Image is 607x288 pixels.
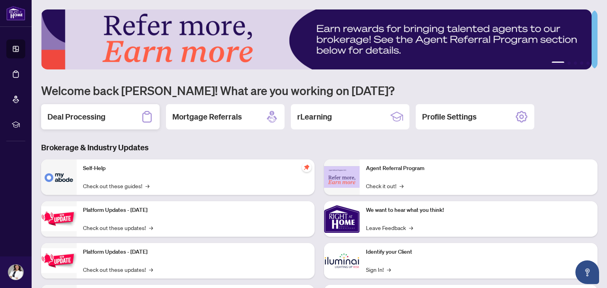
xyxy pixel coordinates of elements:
p: We want to hear what you think! [366,206,591,215]
button: 1 [552,62,564,65]
button: Open asap [575,260,599,284]
img: Platform Updates - July 21, 2025 [41,206,77,231]
img: Identify your Client [324,243,360,279]
p: Identify your Client [366,248,591,256]
button: 2 [567,62,571,65]
p: Agent Referral Program [366,164,591,173]
h3: Brokerage & Industry Updates [41,142,598,153]
span: → [409,223,413,232]
h2: Profile Settings [422,111,477,122]
a: Check out these updates!→ [83,265,153,274]
img: Agent Referral Program [324,166,360,188]
img: Self-Help [41,159,77,195]
span: → [400,181,403,190]
span: → [145,181,149,190]
a: Check it out!→ [366,181,403,190]
span: → [149,223,153,232]
button: 4 [580,62,583,65]
h2: rLearning [297,111,332,122]
h2: Deal Processing [47,111,106,122]
img: We want to hear what you think! [324,201,360,237]
p: Platform Updates - [DATE] [83,206,308,215]
img: Platform Updates - July 8, 2025 [41,248,77,273]
span: → [387,265,391,274]
button: 5 [586,62,590,65]
a: Check out these guides!→ [83,181,149,190]
p: Platform Updates - [DATE] [83,248,308,256]
span: → [149,265,153,274]
a: Sign In!→ [366,265,391,274]
p: Self-Help [83,164,308,173]
span: pushpin [302,163,311,172]
img: logo [6,6,25,21]
h2: Mortgage Referrals [172,111,242,122]
img: Slide 0 [41,9,592,69]
a: Leave Feedback→ [366,223,413,232]
h1: Welcome back [PERSON_NAME]! What are you working on [DATE]? [41,83,598,98]
button: 3 [574,62,577,65]
img: Profile Icon [8,265,23,280]
a: Check out these updates!→ [83,223,153,232]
